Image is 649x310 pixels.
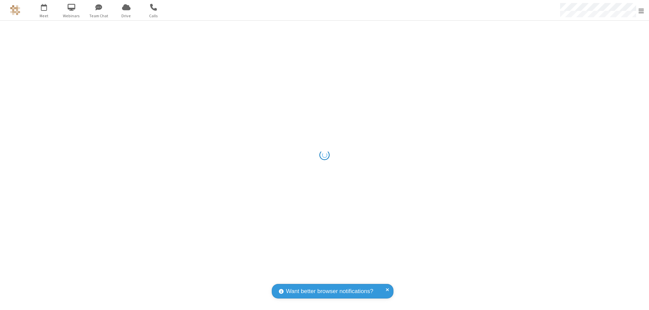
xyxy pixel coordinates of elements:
[114,13,139,19] span: Drive
[286,287,373,296] span: Want better browser notifications?
[86,13,112,19] span: Team Chat
[10,5,20,15] img: QA Selenium DO NOT DELETE OR CHANGE
[59,13,84,19] span: Webinars
[141,13,166,19] span: Calls
[31,13,57,19] span: Meet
